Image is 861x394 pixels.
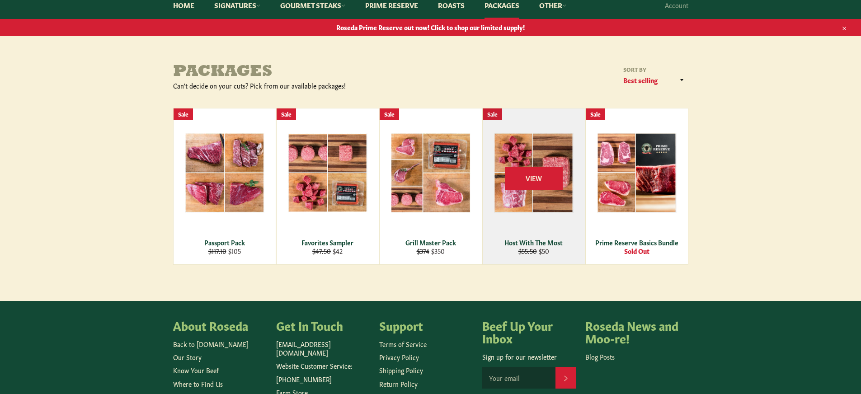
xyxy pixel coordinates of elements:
h4: About Roseda [173,319,267,332]
a: Favorites Sampler Favorites Sampler $47.50 $42 [276,108,379,265]
img: Grill Master Pack [391,133,470,213]
p: Sign up for our newsletter [482,352,576,361]
img: Passport Pack [185,133,264,212]
div: $42 [282,247,373,255]
h4: Beef Up Your Inbox [482,319,576,344]
a: Shipping Policy [379,366,423,375]
div: Sale [277,108,296,120]
div: Prime Reserve Basics Bundle [591,238,682,247]
div: Passport Pack [179,238,270,247]
p: [EMAIL_ADDRESS][DOMAIN_NAME] [276,340,370,357]
input: Your email [482,367,555,389]
a: Privacy Policy [379,352,419,361]
div: $350 [385,247,476,255]
div: Favorites Sampler [282,238,373,247]
div: Sale [174,108,193,120]
div: Grill Master Pack [385,238,476,247]
img: Prime Reserve Basics Bundle [597,133,677,213]
div: $105 [179,247,270,255]
span: View [505,167,563,190]
a: Back to [DOMAIN_NAME] [173,339,249,348]
s: $374 [417,246,429,255]
img: Favorites Sampler [288,133,367,212]
div: Sale [380,108,399,120]
h4: Support [379,319,473,332]
h1: Packages [173,63,431,81]
a: Host With The Most Host With The Most $55.50 $50 View [482,108,585,265]
div: Can't decide on your cuts? Pick from our available packages! [173,81,431,90]
a: Our Story [173,352,202,361]
a: Terms of Service [379,339,427,348]
label: Sort by [621,66,688,73]
s: $117.10 [208,246,226,255]
div: Sale [586,108,605,120]
a: Return Policy [379,379,418,388]
a: Passport Pack Passport Pack $117.10 $105 [173,108,276,265]
s: $47.50 [312,246,331,255]
a: Know Your Beef [173,366,219,375]
h4: Roseda News and Moo-re! [585,319,679,344]
a: Grill Master Pack Grill Master Pack $374 $350 [379,108,482,265]
p: [PHONE_NUMBER] [276,375,370,384]
a: Blog Posts [585,352,615,361]
a: Where to Find Us [173,379,223,388]
h4: Get In Touch [276,319,370,332]
div: Host With The Most [488,238,579,247]
div: Sold Out [591,247,682,255]
a: Prime Reserve Basics Bundle Prime Reserve Basics Bundle Sold Out [585,108,688,265]
p: Website Customer Service: [276,361,370,370]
